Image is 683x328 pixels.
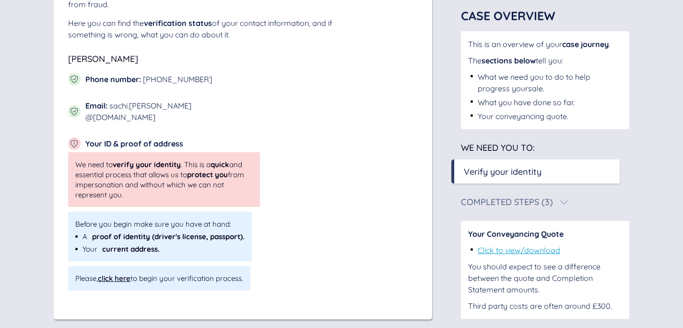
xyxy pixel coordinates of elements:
[85,139,183,148] span: Your ID & proof of address
[562,39,609,49] span: case journey
[75,219,245,229] span: Before you begin make sure you have at hand:
[468,261,622,295] div: You should expect to see a difference between the quote and Completion Statement amounts.
[468,229,564,239] span: Your Conveyancing Quote
[75,244,245,254] div: Your
[468,300,622,312] div: Third party costs are often around £300.
[113,160,181,169] span: verify your identity
[187,170,228,179] span: protect you
[75,159,253,200] span: We need to . This is a and essential process that allows us to from impersonation and without whi...
[478,245,560,255] a: Click to view/download
[68,17,356,40] div: Here you can find the of your contact information, and if something is wrong, what you can do abo...
[102,244,160,254] span: current address.
[144,18,212,28] span: verification status
[68,53,138,64] span: [PERSON_NAME]
[468,38,622,50] div: This is an overview of your .
[75,231,245,242] div: A
[478,110,568,122] div: Your conveyancing quote.
[478,97,575,108] div: What you have done so far.
[461,198,553,207] div: Completed Steps (3)
[468,55,622,66] div: The tell you:
[85,74,141,84] span: Phone number :
[98,274,130,283] div: click here
[85,101,107,110] span: Email :
[92,231,245,242] span: proof of identity (driver's license, passport).
[75,273,243,283] span: Please, to begin your verification process.
[85,100,260,123] div: sachi.[PERSON_NAME] @[DOMAIN_NAME]
[478,71,622,94] div: What we need you to do to help progress your sale .
[461,8,555,23] span: Case Overview
[461,142,535,153] span: We need you to:
[211,160,229,169] span: quick
[85,73,212,85] div: [PHONE_NUMBER]
[464,165,542,178] div: Verify your identity
[482,56,536,65] span: sections below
